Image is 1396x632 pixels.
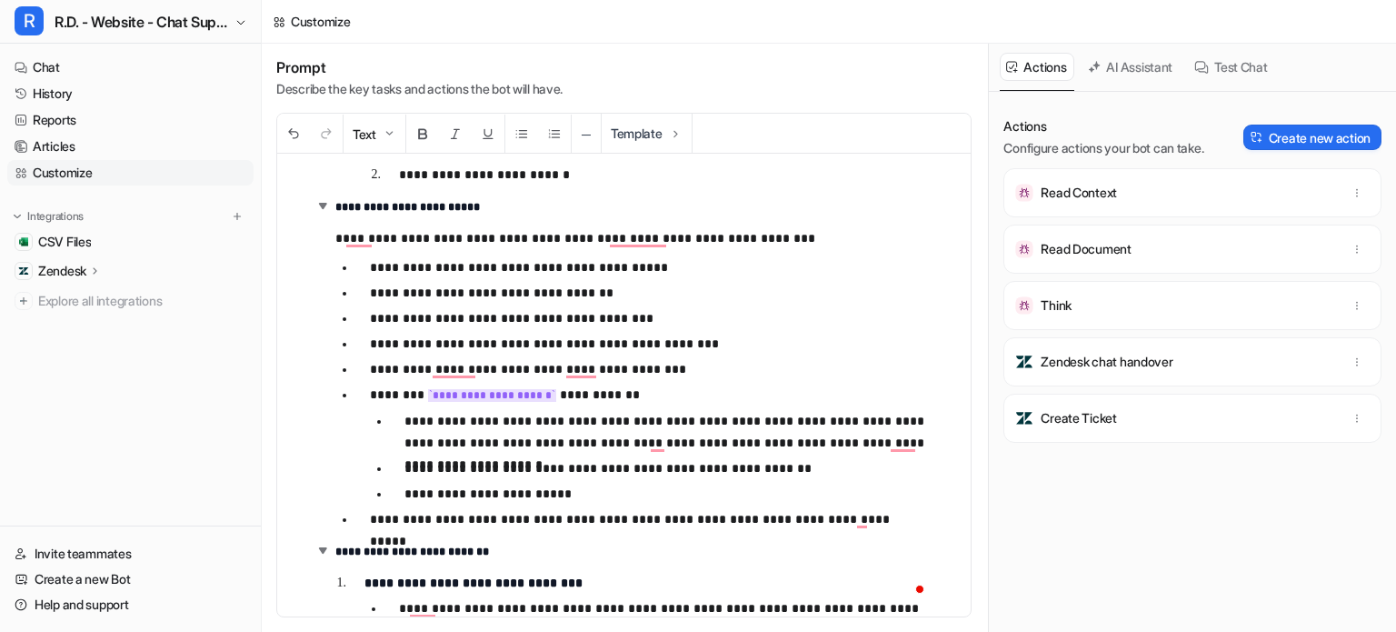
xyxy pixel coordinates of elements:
[1015,296,1033,315] img: Think icon
[1015,184,1033,202] img: Read Context icon
[7,81,254,106] a: History
[38,262,86,280] p: Zendesk
[1000,53,1074,81] button: Actions
[18,236,29,247] img: CSV Files
[291,12,350,31] div: Customize
[602,114,692,153] button: Template
[472,115,504,154] button: Underline
[344,115,405,154] button: Text
[382,126,396,141] img: Dropdown Down Arrow
[38,233,91,251] span: CSV Files
[7,134,254,159] a: Articles
[27,209,84,224] p: Integrations
[1015,240,1033,258] img: Read Document icon
[7,229,254,255] a: CSV FilesCSV Files
[1251,131,1263,144] img: Create action
[7,160,254,186] a: Customize
[7,55,254,80] a: Chat
[55,9,230,35] span: R.D. - Website - Chat Support
[7,207,89,226] button: Integrations
[38,286,246,316] span: Explore all integrations
[231,210,244,223] img: menu_add.svg
[7,592,254,617] a: Help and support
[276,80,563,98] p: Describe the key tasks and actions the bot will have.
[314,541,332,559] img: expand-arrow.svg
[1015,353,1033,371] img: Zendesk chat handover icon
[1082,53,1181,81] button: AI Assistant
[448,126,463,141] img: Italic
[11,210,24,223] img: expand menu
[1243,125,1381,150] button: Create new action
[547,126,562,141] img: Ordered List
[7,541,254,567] a: Invite teammates
[15,6,44,35] span: R
[538,115,571,154] button: Ordered List
[286,126,301,141] img: Undo
[1041,353,1172,371] p: Zendesk chat handover
[1003,139,1203,157] p: Configure actions your bot can take.
[572,115,601,154] button: ─
[277,154,958,617] div: To enrich screen reader interactions, please activate Accessibility in Grammarly extension settings
[1015,409,1033,427] img: Create Ticket icon
[310,115,343,154] button: Redo
[1003,117,1203,135] p: Actions
[514,126,529,141] img: Unordered List
[406,115,439,154] button: Bold
[7,288,254,314] a: Explore all integrations
[1041,296,1072,315] p: Think
[1041,240,1131,258] p: Read Document
[18,266,29,276] img: Zendesk
[7,107,254,133] a: Reports
[15,292,33,310] img: explore all integrations
[1041,409,1116,427] p: Create Ticket
[1041,184,1117,202] p: Read Context
[319,126,334,141] img: Redo
[314,196,332,215] img: expand-arrow.svg
[481,126,495,141] img: Underline
[7,567,254,592] a: Create a new Bot
[415,126,430,141] img: Bold
[668,126,683,141] img: Template
[439,115,472,154] button: Italic
[277,115,310,154] button: Undo
[505,115,538,154] button: Unordered List
[276,58,563,76] h1: Prompt
[1188,53,1275,81] button: Test Chat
